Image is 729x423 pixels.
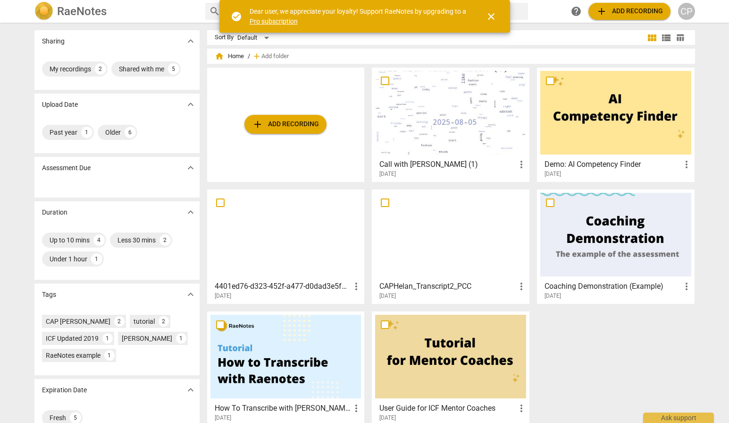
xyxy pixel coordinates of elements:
[252,119,263,130] span: add
[95,63,106,75] div: 2
[681,281,692,292] span: more_vert
[568,3,585,20] a: Help
[673,31,687,45] button: Table view
[480,5,503,28] button: Close
[676,33,685,42] span: table_chart
[516,403,527,414] span: more_vert
[50,254,87,264] div: Under 1 hour
[105,128,121,137] div: Older
[176,333,186,344] div: 1
[185,99,196,110] span: expand_more
[250,17,298,25] a: Pro subscription
[134,317,155,326] div: tutorial
[659,31,673,45] button: List view
[122,334,172,343] div: [PERSON_NAME]
[42,163,91,173] p: Assessment Due
[42,290,56,300] p: Tags
[185,289,196,300] span: expand_more
[643,413,714,423] div: Ask support
[184,383,198,397] button: Show more
[231,11,242,22] span: check_circle
[375,71,526,178] a: Call with [PERSON_NAME] (1)[DATE]
[159,316,169,327] div: 2
[237,30,272,45] div: Default
[681,159,692,170] span: more_vert
[119,64,164,74] div: Shared with me
[248,53,250,60] span: /
[516,281,527,292] span: more_vert
[379,281,516,292] h3: CAPHelan_Transcript2_PCC
[215,414,231,422] span: [DATE]
[125,127,136,138] div: 6
[184,287,198,302] button: Show more
[261,53,289,60] span: Add folder
[50,64,91,74] div: My recordings
[42,207,67,217] p: Duration
[545,170,561,178] span: [DATE]
[46,351,101,360] div: RaeNotes example
[596,6,607,17] span: add
[57,5,107,18] h2: RaeNotes
[540,193,691,300] a: Coaching Demonstration (Example)[DATE]
[91,253,102,265] div: 1
[215,403,351,414] h3: How To Transcribe with RaeNotes
[34,2,53,21] img: Logo
[93,234,105,246] div: 4
[375,193,526,300] a: CAPHelan_Transcript2_PCC[DATE]
[42,100,78,110] p: Upload Date
[34,2,198,21] a: LogoRaeNotes
[117,235,156,245] div: Less 30 mins
[215,281,351,292] h3: 4401ed76-d323-452f-a477-d0dad3e5f593
[570,6,582,17] span: help
[379,414,396,422] span: [DATE]
[159,234,171,246] div: 2
[114,316,125,327] div: 2
[102,333,113,344] div: 1
[42,36,65,46] p: Sharing
[42,385,87,395] p: Expiration Date
[351,281,362,292] span: more_vert
[210,315,361,422] a: How To Transcribe with [PERSON_NAME][DATE]
[379,403,516,414] h3: User Guide for ICF Mentor Coaches
[81,127,92,138] div: 1
[545,292,561,300] span: [DATE]
[596,6,663,17] span: Add recording
[379,292,396,300] span: [DATE]
[184,161,198,175] button: Show more
[215,34,234,41] div: Sort By
[104,350,115,361] div: 1
[215,292,231,300] span: [DATE]
[545,159,681,170] h3: Demo: AI Competency Finder
[184,34,198,48] button: Show more
[50,413,66,423] div: Fresh
[184,205,198,219] button: Show more
[215,52,224,61] span: home
[168,63,179,75] div: 5
[185,35,196,47] span: expand_more
[379,159,516,170] h3: Call with Tamara Koton (1)
[46,334,99,343] div: ICF Updated 2019
[661,32,672,43] span: view_list
[209,6,220,17] span: search
[645,31,659,45] button: Tile view
[516,159,527,170] span: more_vert
[375,315,526,422] a: User Guide for ICF Mentor Coaches[DATE]
[184,97,198,112] button: Show more
[486,11,497,22] span: close
[210,193,361,300] a: 4401ed76-d323-452f-a477-d0dad3e5f593[DATE]
[185,384,196,396] span: expand_more
[244,115,327,134] button: Upload
[545,281,681,292] h3: Coaching Demonstration (Example)
[379,170,396,178] span: [DATE]
[351,403,362,414] span: more_vert
[646,32,658,43] span: view_module
[215,52,244,61] span: Home
[50,235,90,245] div: Up to 10 mins
[46,317,110,326] div: CAP [PERSON_NAME]
[540,71,691,178] a: Demo: AI Competency Finder[DATE]
[678,3,695,20] button: CP
[185,162,196,173] span: expand_more
[252,52,261,61] span: add
[588,3,670,20] button: Upload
